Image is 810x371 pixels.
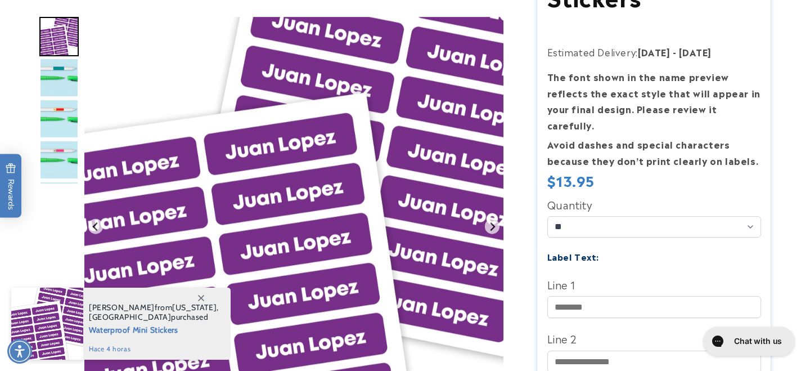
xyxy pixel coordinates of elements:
[39,58,79,97] div: Go to slide 2
[88,219,103,234] button: Go to last slide
[39,140,79,180] img: Butterfly design mini rectangle name label applied to a pen
[39,181,79,221] img: Crossbones design mini rectangle name label applied to a pen
[638,45,670,59] strong: [DATE]
[39,181,79,221] div: Go to slide 5
[6,163,16,209] span: Rewards
[547,275,761,293] label: Line 1
[39,58,79,97] img: Basketball design mini rectangle name label applied to a pen
[39,99,79,138] img: Bee design mini rectangle name label applied to a pen
[7,339,32,364] div: Accessibility Menu
[697,323,799,360] iframe: Gorgias live chat messenger
[547,137,759,167] strong: Avoid dashes and special characters because they don’t print clearly on labels.
[547,329,761,347] label: Line 2
[547,70,760,132] strong: The font shown in the name preview reflects the exact style that will appear in your final design...
[39,17,79,56] img: Waterproof Mini Stickers - Label Land
[39,140,79,180] div: Go to slide 4
[89,302,155,312] span: [PERSON_NAME]
[547,44,761,60] p: Estimated Delivery:
[89,344,219,354] span: hace 4 horas
[89,322,219,336] span: Waterproof Mini Stickers
[485,219,500,234] button: Next slide
[39,17,79,56] div: Go to slide 1
[547,195,761,213] label: Quantity
[547,170,595,190] span: $13.95
[172,302,217,312] span: [US_STATE]
[679,45,712,59] strong: [DATE]
[673,45,677,59] strong: -
[547,250,600,263] label: Label Text:
[39,99,79,138] div: Go to slide 3
[89,303,219,322] span: from , purchased
[89,312,171,322] span: [GEOGRAPHIC_DATA]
